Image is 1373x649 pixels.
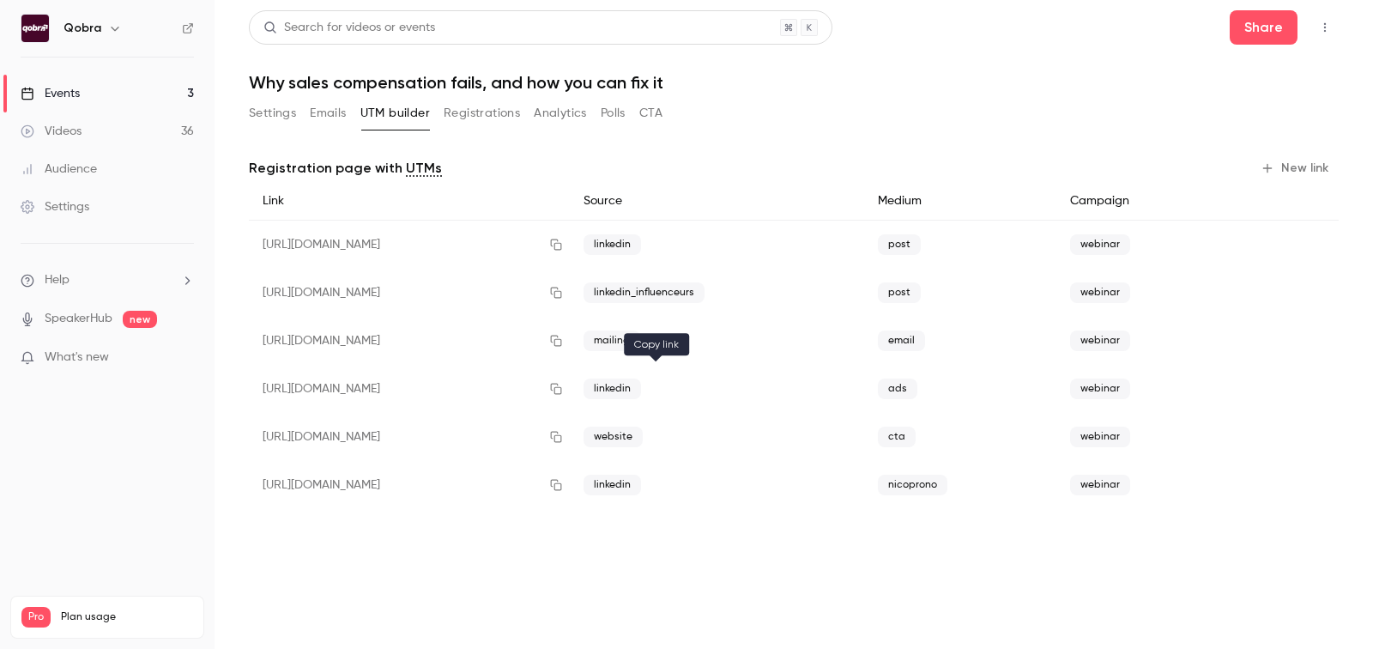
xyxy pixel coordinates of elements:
div: [URL][DOMAIN_NAME] [249,317,570,365]
span: linkedin [584,234,641,255]
div: Source [570,182,864,221]
button: Polls [601,100,626,127]
span: cta [878,427,916,447]
a: SpeakerHub [45,310,112,328]
span: new [123,311,157,328]
span: webinar [1070,234,1130,255]
span: mailing [584,331,640,351]
button: Share [1230,10,1297,45]
span: What's new [45,349,109,367]
p: Registration page with [249,158,442,179]
span: webinar [1070,427,1130,447]
button: Registrations [444,100,520,127]
div: [URL][DOMAIN_NAME] [249,413,570,461]
span: website [584,427,643,447]
span: linkedin [584,475,641,495]
div: Events [21,85,80,102]
a: UTMs [406,158,442,179]
div: Campaign [1056,182,1230,221]
div: [URL][DOMAIN_NAME] [249,269,570,317]
span: Help [45,271,70,289]
div: [URL][DOMAIN_NAME] [249,365,570,413]
span: email [878,331,925,351]
li: help-dropdown-opener [21,271,194,289]
button: Emails [310,100,346,127]
div: Link [249,182,570,221]
button: Settings [249,100,296,127]
span: Plan usage [61,610,193,624]
span: post [878,234,921,255]
h6: Qobra [64,20,101,37]
span: Pro [21,607,51,628]
div: [URL][DOMAIN_NAME] [249,221,570,270]
button: Analytics [534,100,587,127]
button: CTA [639,100,662,127]
div: Medium [864,182,1056,221]
span: post [878,282,921,303]
div: Search for videos or events [263,19,435,37]
span: webinar [1070,282,1130,303]
span: webinar [1070,475,1130,495]
div: [URL][DOMAIN_NAME] [249,461,570,509]
span: ads [878,379,917,399]
span: linkedin [584,379,641,399]
span: webinar [1070,379,1130,399]
span: webinar [1070,331,1130,351]
span: nicoprono [878,475,947,495]
div: Audience [21,161,97,178]
div: Videos [21,123,82,140]
button: New link [1254,155,1339,182]
h1: Why sales compensation fails, and how you can fix it [249,72,1339,93]
button: UTM builder [360,100,430,127]
div: Settings [21,198,89,215]
img: Qobra [21,15,49,42]
span: linkedin_influenceurs [584,282,705,303]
